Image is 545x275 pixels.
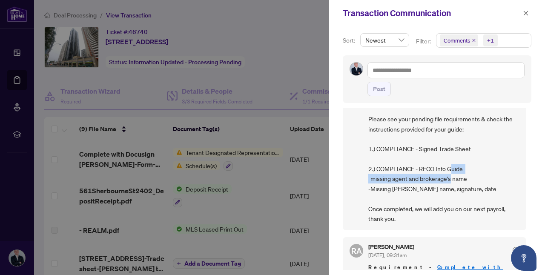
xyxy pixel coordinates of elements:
img: Profile Icon [350,63,363,75]
span: Newest [365,34,404,46]
p: Sort: [343,36,357,45]
button: Post [367,82,391,96]
span: check-circle [513,247,519,254]
span: RA [351,245,362,257]
span: Comments [440,34,478,46]
span: close [472,38,476,43]
span: Hi [PERSON_NAME], Please see your pending file requirements & check the instructions provided for... [368,94,519,223]
div: +1 [487,36,494,45]
span: Comments [444,36,470,45]
h5: [PERSON_NAME] [368,244,414,250]
p: Filter: [416,37,432,46]
span: [DATE], 09:31am [368,252,407,258]
span: close [523,10,529,16]
button: Open asap [511,245,536,271]
div: Transaction Communication [343,7,520,20]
